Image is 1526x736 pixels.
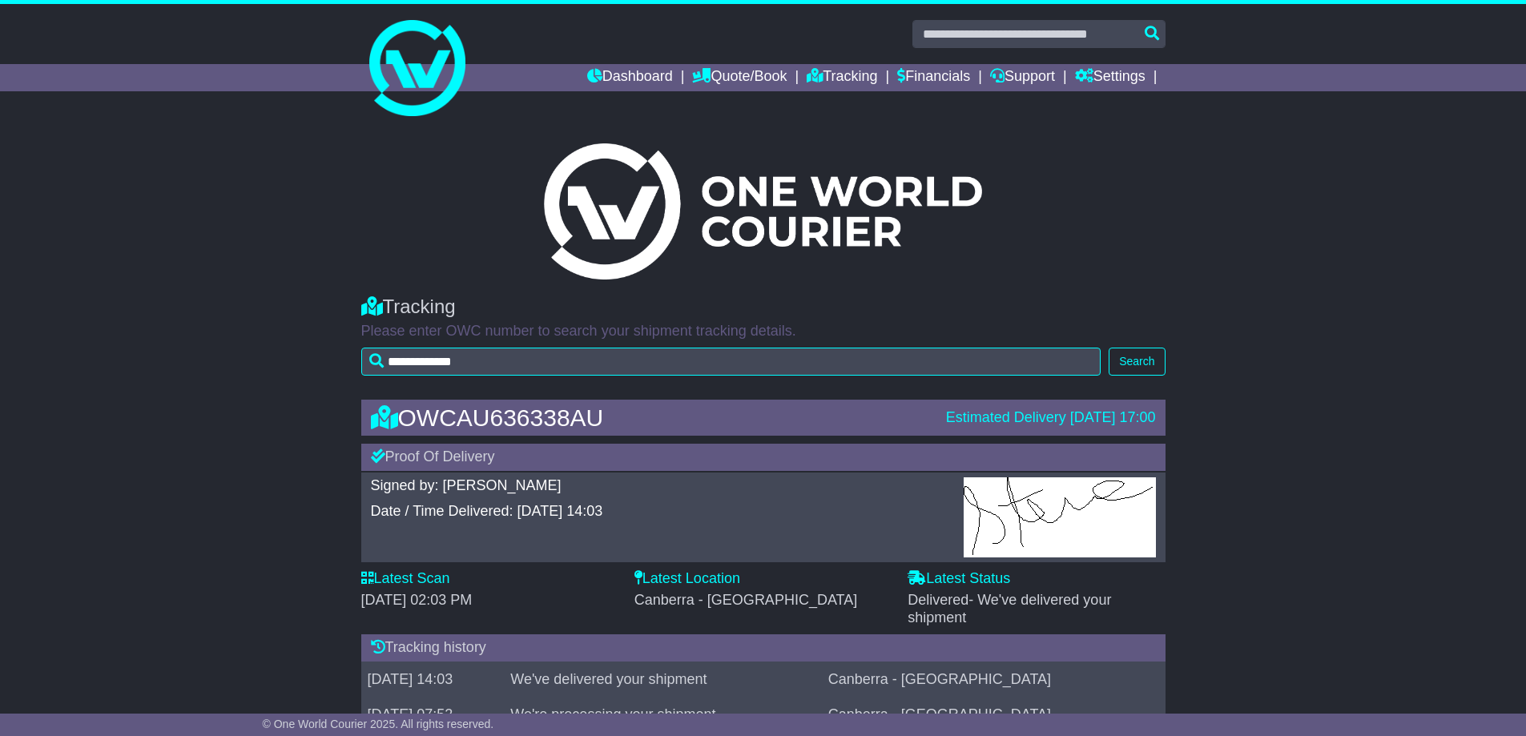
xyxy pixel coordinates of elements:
div: Date / Time Delivered: [DATE] 14:03 [371,503,948,521]
a: Settings [1075,64,1146,91]
a: Dashboard [587,64,673,91]
span: Canberra - [GEOGRAPHIC_DATA] [634,592,857,608]
div: Tracking history [361,634,1166,662]
span: © One World Courier 2025. All rights reserved. [263,718,494,730]
td: [DATE] 14:03 [361,662,505,697]
span: Delivered [908,592,1111,625]
button: Search [1109,348,1165,376]
label: Latest Location [634,570,740,588]
label: Latest Scan [361,570,450,588]
a: Quote/Book [692,64,787,91]
p: Please enter OWC number to search your shipment tracking details. [361,323,1166,340]
div: Proof Of Delivery [361,444,1166,471]
div: Tracking [361,296,1166,319]
span: - We've delivered your shipment [908,592,1111,625]
td: We've delivered your shipment [504,662,821,697]
div: Signed by: [PERSON_NAME] [371,477,948,495]
td: Canberra - [GEOGRAPHIC_DATA] [822,662,1166,697]
label: Latest Status [908,570,1010,588]
a: Tracking [807,64,877,91]
span: [DATE] 02:03 PM [361,592,473,608]
td: We're processing your shipment [504,697,821,732]
div: OWCAU636338AU [363,404,938,431]
div: Estimated Delivery [DATE] 17:00 [946,409,1156,427]
img: GetPodImagePublic [964,477,1156,557]
img: Light [544,143,981,280]
td: Canberra - [GEOGRAPHIC_DATA] [822,697,1166,732]
td: [DATE] 07:52 [361,697,505,732]
a: Support [990,64,1055,91]
a: Financials [897,64,970,91]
